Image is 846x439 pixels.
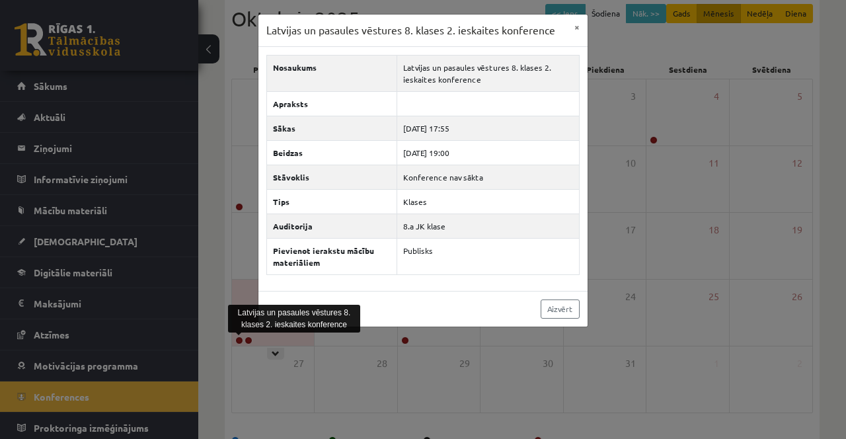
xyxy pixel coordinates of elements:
[266,22,555,38] h3: Latvijas un pasaules vēstures 8. klases 2. ieskaites konference
[397,116,579,140] td: [DATE] 17:55
[228,305,360,333] div: Latvijas un pasaules vēstures 8. klases 2. ieskaites konference
[267,91,397,116] th: Apraksts
[267,165,397,189] th: Stāvoklis
[267,140,397,165] th: Beidzas
[566,15,588,40] button: ×
[267,238,397,274] th: Pievienot ierakstu mācību materiāliem
[267,55,397,91] th: Nosaukums
[397,165,579,189] td: Konference nav sākta
[397,214,579,238] td: 8.a JK klase
[267,214,397,238] th: Auditorija
[397,189,579,214] td: Klases
[267,116,397,140] th: Sākas
[541,299,580,319] a: Aizvērt
[397,55,579,91] td: Latvijas un pasaules vēstures 8. klases 2. ieskaites konference
[267,189,397,214] th: Tips
[397,140,579,165] td: [DATE] 19:00
[397,238,579,274] td: Publisks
